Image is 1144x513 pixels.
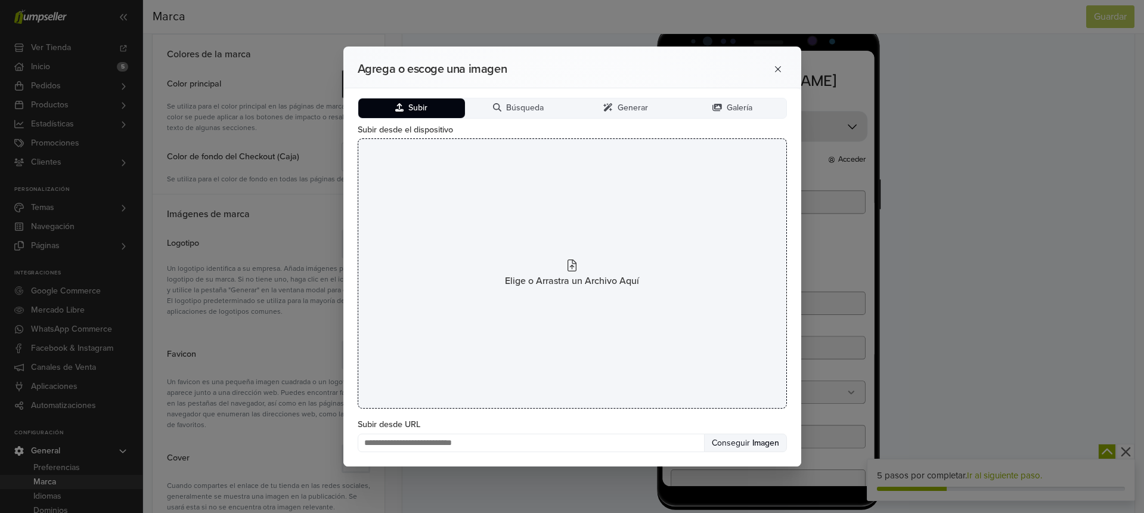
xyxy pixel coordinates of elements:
[358,123,787,137] label: Subir desde el dispositivo
[10,214,21,225] span: 2
[358,418,787,431] label: Subir desde URL
[42,23,197,44] a: La [PERSON_NAME]
[750,438,779,448] span: Imagen
[10,228,83,257] div: Dirección de envío
[10,259,45,270] label: Nombre *
[10,460,51,470] label: Dirección *
[10,360,76,370] label: Estado / Región *
[27,79,70,91] div: 0 Artículos
[727,103,752,113] span: Galería
[704,434,787,452] button: Conseguir Imagen
[506,103,544,113] span: Búsqueda
[358,98,466,118] button: Subir
[505,274,639,288] span: Elige o Arrastra un Archivo Aquí
[408,103,427,113] span: Subir
[618,103,648,113] span: Generar
[465,98,572,118] button: Búsqueda
[10,117,21,129] span: 1
[10,117,64,129] div: Contacto
[10,410,44,420] label: Ciudad *
[10,146,39,156] label: E-mail *
[679,98,786,118] button: Galería
[10,310,48,320] label: Apellidos *
[358,62,723,76] h2: Agrega o escoge una imagen
[10,214,49,225] div: Envio
[572,98,680,118] button: Generar
[187,118,229,128] div: Acceder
